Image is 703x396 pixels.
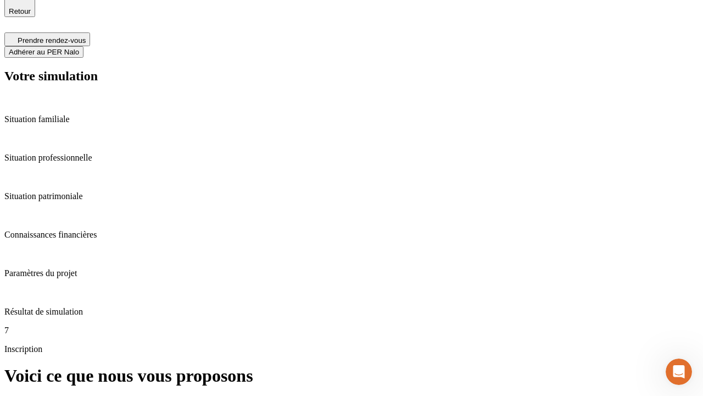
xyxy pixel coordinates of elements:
h2: Votre simulation [4,69,699,84]
p: Résultat de simulation [4,307,699,317]
p: Paramètres du projet [4,268,699,278]
iframe: Intercom live chat [666,359,692,385]
p: Situation patrimoniale [4,191,699,201]
p: Situation familiale [4,114,699,124]
p: Connaissances financières [4,230,699,240]
button: Adhérer au PER Nalo [4,46,83,58]
span: Adhérer au PER Nalo [9,48,79,56]
p: Situation professionnelle [4,153,699,163]
h1: Voici ce que nous vous proposons [4,366,699,386]
button: Prendre rendez-vous [4,32,90,46]
p: 7 [4,326,699,335]
span: Retour [9,7,31,15]
span: Prendre rendez-vous [18,36,86,45]
p: Inscription [4,344,699,354]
